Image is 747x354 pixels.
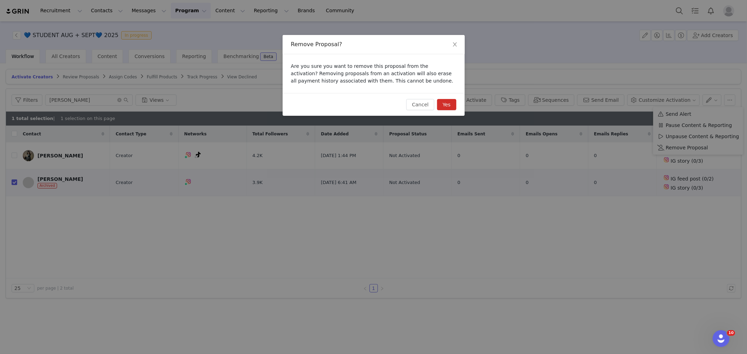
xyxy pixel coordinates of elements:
p: Are you sure you want to remove this proposal from the activation? Removing proposals from an act... [291,63,456,85]
span: 10 [727,330,735,336]
button: Cancel [406,99,434,110]
iframe: Intercom live chat [713,330,729,347]
button: Close [445,35,465,55]
button: Yes [437,99,456,110]
i: icon: close [452,42,458,47]
div: Remove Proposal? [291,41,456,48]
